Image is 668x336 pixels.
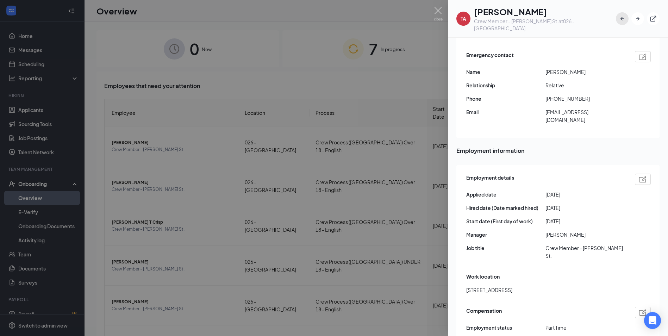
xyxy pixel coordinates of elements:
[545,244,625,260] span: Crew Member - [PERSON_NAME] St.
[631,12,644,25] button: ArrowRight
[456,146,660,155] span: Employment information
[545,217,625,225] span: [DATE]
[466,307,502,318] span: Compensation
[466,191,545,198] span: Applied date
[466,204,545,212] span: Hired date (Date marked hired)
[466,95,545,102] span: Phone
[474,18,616,32] div: Crew Member - [PERSON_NAME] St. at 026 - [GEOGRAPHIC_DATA]
[545,191,625,198] span: [DATE]
[545,231,625,238] span: [PERSON_NAME]
[545,324,625,331] span: Part Time
[545,204,625,212] span: [DATE]
[619,15,626,22] svg: ArrowLeftNew
[466,81,545,89] span: Relationship
[545,81,625,89] span: Relative
[545,95,625,102] span: [PHONE_NUMBER]
[466,324,545,331] span: Employment status
[616,12,629,25] button: ArrowLeftNew
[466,273,500,280] span: Work location
[466,244,545,252] span: Job title
[474,6,616,18] h1: [PERSON_NAME]
[466,68,545,76] span: Name
[466,286,512,294] span: [STREET_ADDRESS]
[461,15,466,22] div: TA
[634,15,641,22] svg: ArrowRight
[466,174,514,185] span: Employment details
[466,217,545,225] span: Start date (First day of work)
[650,15,657,22] svg: ExternalLink
[466,51,514,62] span: Emergency contact
[545,68,625,76] span: [PERSON_NAME]
[647,12,660,25] button: ExternalLink
[545,108,625,124] span: [EMAIL_ADDRESS][DOMAIN_NAME]
[644,312,661,329] div: Open Intercom Messenger
[466,231,545,238] span: Manager
[466,108,545,116] span: Email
